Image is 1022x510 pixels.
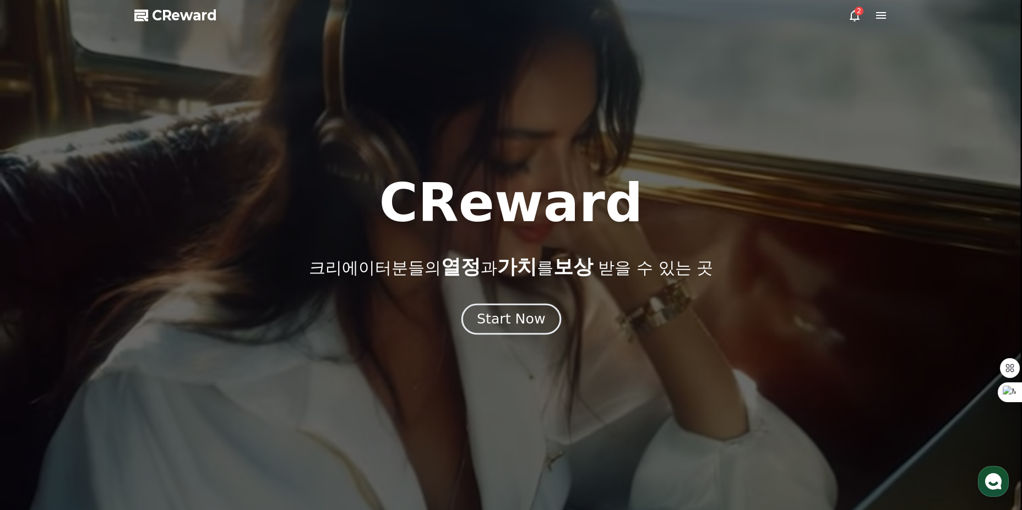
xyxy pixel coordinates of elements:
[134,7,217,24] a: CReward
[3,349,73,376] a: 홈
[464,315,559,326] a: Start Now
[170,365,183,374] span: 설정
[101,366,114,375] span: 대화
[35,365,41,374] span: 홈
[379,177,643,229] h1: CReward
[309,256,713,278] p: 크리에이터분들의 과 를 받을 수 있는 곳
[553,255,593,278] span: 보상
[441,255,481,278] span: 열정
[152,7,217,24] span: CReward
[497,255,537,278] span: 가치
[855,7,863,15] div: 2
[461,303,561,334] button: Start Now
[73,349,142,376] a: 대화
[477,310,545,328] div: Start Now
[142,349,211,376] a: 설정
[848,9,861,22] a: 2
